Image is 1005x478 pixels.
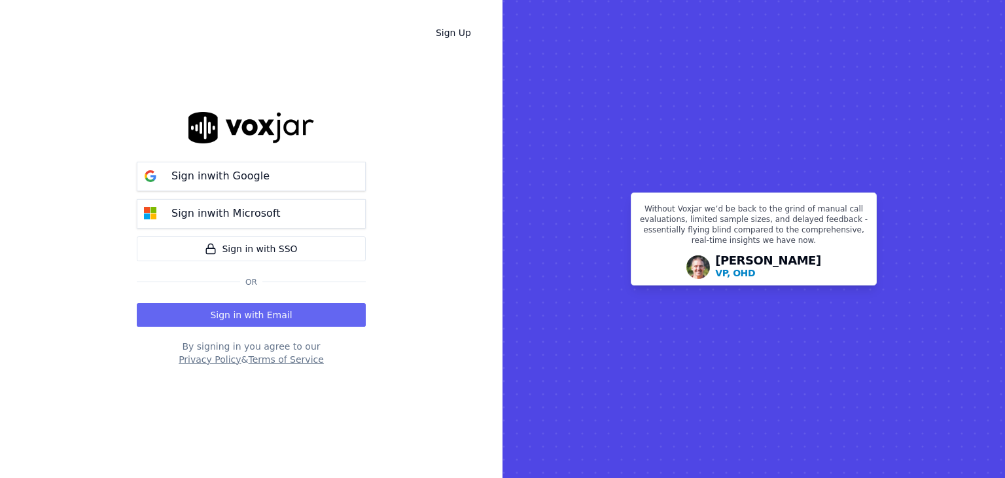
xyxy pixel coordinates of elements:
button: Sign inwith Microsoft [137,199,366,229]
p: Sign in with Google [171,168,270,184]
a: Sign Up [425,21,482,45]
a: Sign in with SSO [137,236,366,261]
img: google Sign in button [137,163,164,189]
p: Without Voxjar we’d be back to the grind of manual call evaluations, limited sample sizes, and de... [639,204,868,251]
button: Sign in with Email [137,303,366,327]
button: Sign inwith Google [137,162,366,191]
button: Privacy Policy [179,353,241,366]
button: Terms of Service [248,353,323,366]
div: [PERSON_NAME] [715,255,821,280]
img: microsoft Sign in button [137,200,164,227]
p: VP, OHD [715,267,755,280]
img: Avatar [686,255,710,279]
div: By signing in you agree to our & [137,340,366,366]
p: Sign in with Microsoft [171,206,280,221]
img: logo [188,112,314,143]
span: Or [240,277,262,287]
